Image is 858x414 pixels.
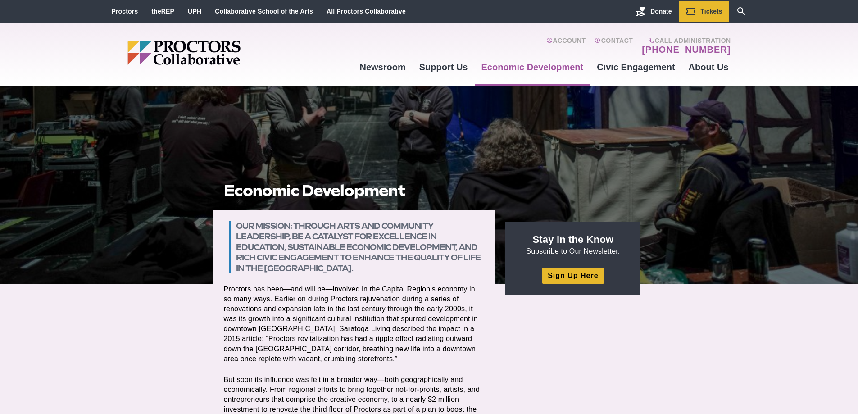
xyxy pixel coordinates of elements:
[701,8,722,15] span: Tickets
[112,8,138,15] a: Proctors
[679,1,729,22] a: Tickets
[475,55,590,79] a: Economic Development
[236,221,485,273] h3: Our mission: Through arts and community leadership, be a catalyst for excellence in education, su...
[682,55,735,79] a: About Us
[533,234,614,245] strong: Stay in the Know
[546,37,586,55] a: Account
[188,8,201,15] a: UPH
[642,44,731,55] a: [PHONE_NUMBER]
[639,37,731,44] span: Call Administration
[224,182,485,199] h1: Economic Development
[353,55,412,79] a: Newsroom
[516,233,630,256] p: Subscribe to Our Newsletter.
[327,8,406,15] a: All Proctors Collaborative
[590,55,681,79] a: Civic Engagement
[542,268,604,283] a: Sign Up Here
[151,8,174,15] a: theREP
[595,37,633,55] a: Contact
[650,8,672,15] span: Donate
[628,1,678,22] a: Donate
[413,55,475,79] a: Support Us
[215,8,313,15] a: Collaborative School of the Arts
[127,41,310,65] img: Proctors logo
[224,284,485,364] p: Proctors has been—and will be—involved in the Capital Region’s economy in so many ways. Earlier o...
[729,1,754,22] a: Search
